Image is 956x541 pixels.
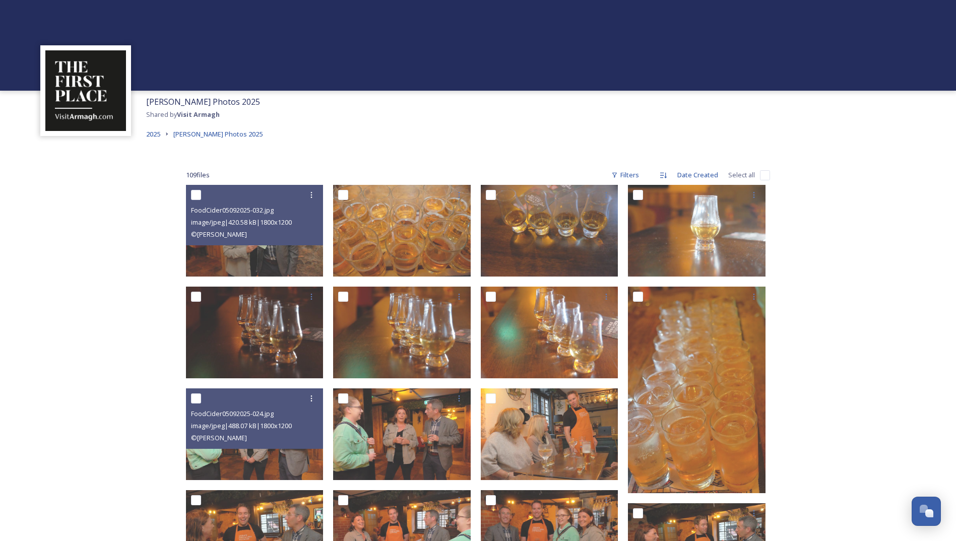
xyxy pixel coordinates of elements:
img: FoodCider05092025-031.jpg [333,185,471,277]
span: image/jpeg | 488.07 kB | 1800 x 1200 [191,421,292,430]
span: © [PERSON_NAME] [191,230,247,239]
img: FoodCider05092025-023.jpg [333,388,471,480]
span: FoodCider05092025-024.jpg [191,409,274,418]
span: image/jpeg | 420.58 kB | 1800 x 1200 [191,218,292,227]
span: 2025 [146,129,160,139]
div: Date Created [672,165,723,185]
span: © [PERSON_NAME] [191,433,247,442]
span: 109 file s [186,170,210,180]
img: FoodCider05092025-029.jpg [628,185,766,277]
span: Select all [728,170,755,180]
img: FoodCider05092025-028.jpg [186,287,324,378]
img: FoodCider05092025-030.jpg [481,185,618,277]
img: FoodCider05092025-026.jpg [481,287,618,378]
div: Filters [606,165,644,185]
span: Shared by [146,110,220,119]
img: FoodCider05092025-027.jpg [333,287,471,378]
button: Open Chat [912,497,941,526]
img: THE-FIRST-PLACE-VISIT-ARMAGH.COM-BLACK.jpg [45,50,126,131]
span: [PERSON_NAME] Photos 2025 [146,96,260,107]
img: FoodCider05092025-025.jpg [628,287,766,493]
a: 2025 [146,128,160,140]
span: FoodCider05092025-032.jpg [191,206,274,215]
img: FoodCider05092025-022.jpg [481,388,618,480]
a: [PERSON_NAME] Photos 2025 [173,128,263,140]
strong: Visit Armagh [177,110,220,119]
span: [PERSON_NAME] Photos 2025 [173,129,263,139]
